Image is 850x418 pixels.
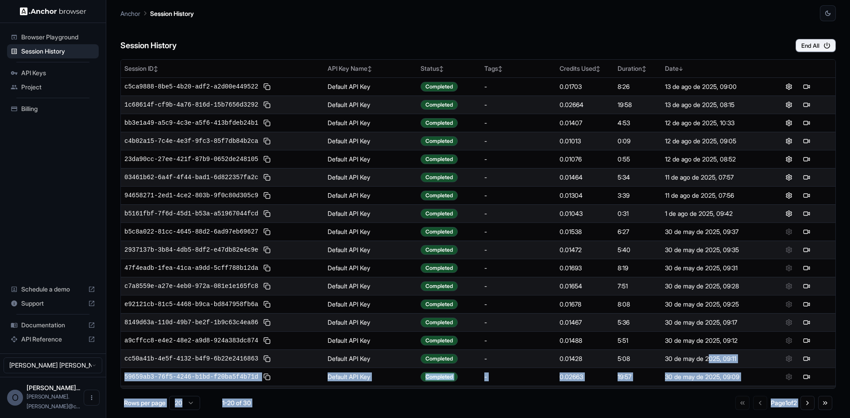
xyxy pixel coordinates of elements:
div: - [484,100,552,109]
div: - [484,82,552,91]
div: 8:19 [618,264,657,272]
span: ↓ [679,65,683,72]
div: 0.01467 [560,318,610,327]
div: Completed [421,82,458,92]
div: 19:58 [618,100,657,109]
span: Schedule a demo [21,285,85,294]
div: Status [421,64,477,73]
td: Default API Key [324,277,417,295]
div: - [484,245,552,254]
div: 0.01013 [560,137,610,146]
div: Completed [421,281,458,291]
td: Default API Key [324,204,417,222]
div: 30 de may de 2025, 09:35 [665,245,757,254]
div: O [7,390,23,406]
span: 47f4eadb-1fea-41ca-a9dd-5cff788b12da [124,264,258,272]
div: 0.01304 [560,191,610,200]
span: c5ca9888-8be5-4b20-adf2-a2d00e449522 [124,82,258,91]
span: bb3e1a49-a5c9-4c3e-a5f6-413bfdeb24b1 [124,119,258,127]
div: 12 de ago de 2025, 10:33 [665,119,757,127]
div: Session History [7,44,99,58]
span: 23da90cc-27ee-421f-87b9-0652de248105 [124,155,258,164]
div: 5:34 [618,173,657,182]
span: 03461b62-6a4f-4f44-bad1-6d822357fa2c [124,173,258,182]
span: b5161fbf-7f6d-45d1-b53a-a51967044fcd [124,209,258,218]
div: 4:53 [618,119,657,127]
td: Default API Key [324,77,417,96]
span: omar.bolanos@cariai.com [27,393,80,410]
div: 0.01654 [560,282,610,291]
td: Default API Key [324,368,417,386]
div: Project [7,80,99,94]
div: Completed [421,100,458,110]
span: e92121cb-81c5-4468-b9ca-bd847958fb6a [124,300,258,309]
div: - [484,264,552,272]
div: 0.01464 [560,173,610,182]
span: 2937137b-3b84-4db5-8df2-e47db82e4c9e [124,245,258,254]
button: Open menu [84,390,100,406]
p: Anchor [120,9,140,18]
div: Completed [421,154,458,164]
button: End All [796,39,836,52]
span: b5c8a022-81cc-4645-88d2-6ad97eb69627 [124,227,258,236]
div: 30 de may de 2025, 09:12 [665,336,757,345]
span: Support [21,299,85,308]
div: API Keys [7,66,99,80]
div: Completed [421,372,458,382]
div: Completed [421,118,458,128]
div: 0:55 [618,155,657,164]
div: 0.01678 [560,300,610,309]
td: Default API Key [324,313,417,331]
div: 5:36 [618,318,657,327]
div: 0:31 [618,209,657,218]
div: 1-20 of 30 [214,399,259,407]
div: Completed [421,318,458,327]
div: - [484,173,552,182]
div: 0.01407 [560,119,610,127]
div: 3:39 [618,191,657,200]
span: ↕ [154,65,158,72]
div: 13 de ago de 2025, 09:00 [665,82,757,91]
div: - [484,209,552,218]
div: Browser Playground [7,30,99,44]
span: ↕ [367,65,372,72]
td: Default API Key [324,168,417,186]
div: - [484,282,552,291]
div: 0.01076 [560,155,610,164]
div: 12 de ago de 2025, 08:52 [665,155,757,164]
div: 30 de may de 2025, 09:37 [665,227,757,236]
td: Default API Key [324,114,417,132]
div: - [484,137,552,146]
div: - [484,227,552,236]
span: API Keys [21,69,95,77]
div: 30 de may de 2025, 09:28 [665,282,757,291]
div: 8:08 [618,300,657,309]
div: API Key Name [328,64,413,73]
div: - [484,191,552,200]
div: 0.01538 [560,227,610,236]
div: Tags [484,64,552,73]
div: Schedule a demo [7,282,99,296]
span: Omar Fernando Bolaños Delgado [27,384,80,391]
div: 1 de ago de 2025, 09:42 [665,209,757,218]
span: ↕ [439,65,444,72]
nav: breadcrumb [120,8,194,18]
div: Completed [421,263,458,273]
span: 94658271-2ed1-4ce2-803b-9f0c80d305c9 [124,191,258,200]
td: Default API Key [324,259,417,277]
span: c4b02a15-7c4e-4e3f-9fc3-85f7db84b2ca [124,137,258,146]
span: ↕ [642,65,646,72]
td: Default API Key [324,222,417,241]
span: Billing [21,104,95,113]
img: Anchor Logo [20,7,86,15]
div: Completed [421,227,458,237]
div: Duration [618,64,657,73]
div: Credits Used [560,64,610,73]
td: Default API Key [324,96,417,114]
div: 5:08 [618,354,657,363]
span: Session History [21,47,95,56]
span: Documentation [21,321,85,330]
div: 0.01043 [560,209,610,218]
span: 59659ab3-76f5-4246-b1bd-f20ba5f4b71d [124,372,258,381]
h6: Session History [120,39,177,52]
